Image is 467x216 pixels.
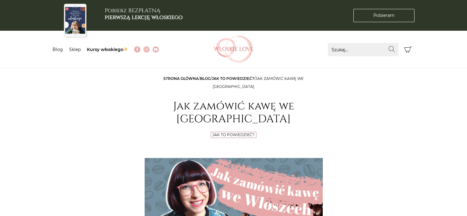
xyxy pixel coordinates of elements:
[163,76,304,89] span: / / /
[163,76,199,81] a: Strona główna
[212,132,255,137] a: Jak to powiedzieć?
[123,47,128,51] img: ✨
[402,43,415,56] button: Koszyk
[105,7,183,21] h3: Pobierz BEZPŁATNĄ
[212,76,254,81] a: Jak to powiedzieć?
[328,43,399,56] input: Szukaj...
[200,76,211,81] a: Blog
[213,76,304,89] span: Jak zamówić kawę we [GEOGRAPHIC_DATA]
[87,47,128,52] a: Kursy włoskiego
[145,100,323,126] h1: Jak zamówić kawę we [GEOGRAPHIC_DATA]
[214,36,254,63] img: Włoskielove
[53,47,63,52] a: Blog
[353,9,414,22] a: Pobieram
[105,14,183,21] b: pierwszą lekcję włoskiego
[69,47,81,52] a: Sklep
[373,12,395,19] span: Pobieram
